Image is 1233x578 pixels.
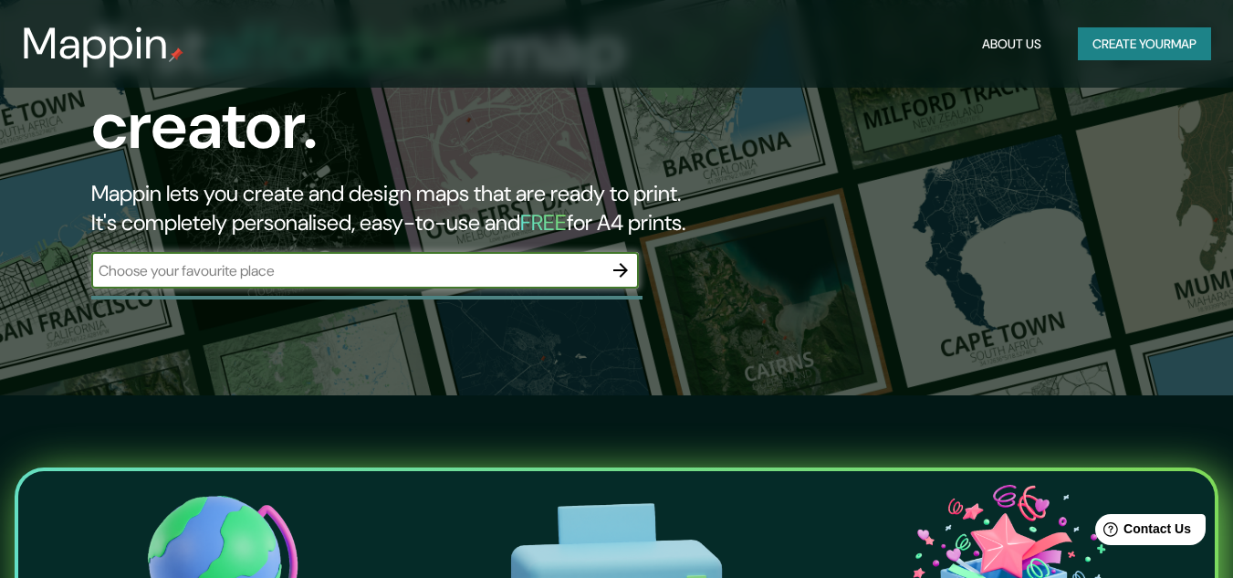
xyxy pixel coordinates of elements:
[91,260,602,281] input: Choose your favourite place
[520,208,567,236] h5: FREE
[169,47,183,62] img: mappin-pin
[91,179,708,237] h2: Mappin lets you create and design maps that are ready to print. It's completely personalised, eas...
[22,18,169,69] h3: Mappin
[1078,27,1211,61] button: Create yourmap
[975,27,1049,61] button: About Us
[1071,507,1213,558] iframe: Help widget launcher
